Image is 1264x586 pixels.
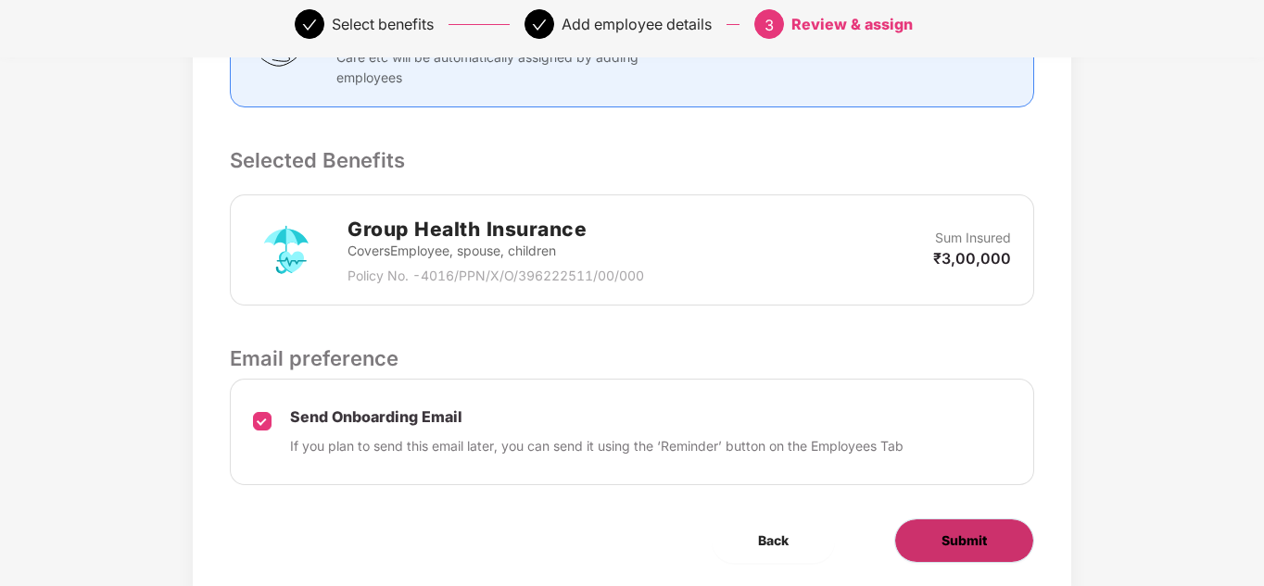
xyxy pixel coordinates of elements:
[712,518,835,563] button: Back
[348,214,644,244] h2: Group Health Insurance
[332,9,434,39] div: Select benefits
[290,436,904,456] p: If you plan to send this email later, you can send it using the ‘Reminder’ button on the Employee...
[302,18,317,32] span: check
[348,266,644,286] p: Policy No. - 4016/PPN/X/O/396222511/00/000
[336,27,644,88] p: Clove Dental, Pharmeasy, Nua Women, Prystine Care etc will be automatically assigned by adding em...
[290,407,904,427] p: Send Onboarding Email
[765,16,774,34] span: 3
[562,9,712,39] div: Add employee details
[758,530,789,551] span: Back
[942,530,987,551] span: Submit
[230,343,1033,374] p: Email preference
[230,144,1033,176] p: Selected Benefits
[894,518,1034,563] button: Submit
[933,248,1011,268] p: ₹3,00,000
[253,217,320,283] img: svg+xml;base64,PHN2ZyB4bWxucz0iaHR0cDovL3d3dy53My5vcmcvMjAwMC9zdmciIHdpZHRoPSI3MiIgaGVpZ2h0PSI3Mi...
[791,9,913,39] div: Review & assign
[532,18,547,32] span: check
[935,228,1011,248] p: Sum Insured
[348,241,644,261] p: Covers Employee, spouse, children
